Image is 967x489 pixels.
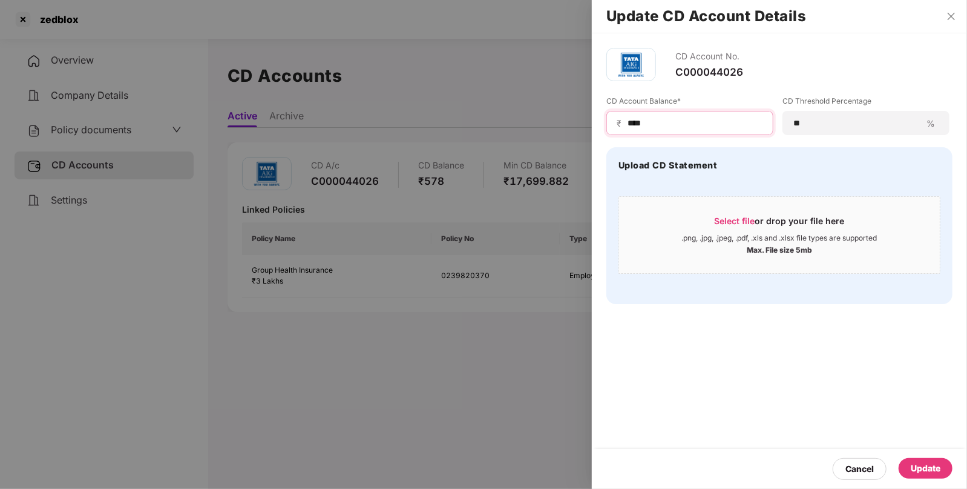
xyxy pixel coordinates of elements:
button: Close [943,11,960,22]
div: .png, .jpg, .jpeg, .pdf, .xls and .xlsx file types are supported [682,233,877,243]
label: CD Account Balance* [606,96,773,111]
span: Select fileor drop your file here.png, .jpg, .jpeg, .pdf, .xls and .xlsx file types are supported... [619,206,940,264]
span: close [946,12,956,21]
h4: Upload CD Statement [618,159,718,171]
label: CD Threshold Percentage [782,96,949,111]
div: C000044026 [675,65,743,79]
span: % [922,118,940,129]
div: or drop your file here [715,215,845,233]
span: Select file [715,216,755,226]
img: tatag.png [613,47,649,83]
div: Update [911,462,940,475]
h2: Update CD Account Details [606,10,952,23]
div: CD Account No. [675,48,743,65]
div: Max. File size 5mb [747,243,812,255]
span: ₹ [617,118,626,129]
div: Cancel [845,462,874,476]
